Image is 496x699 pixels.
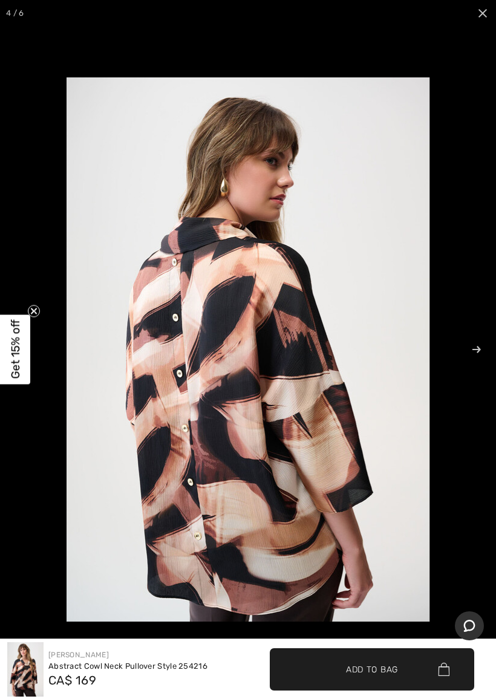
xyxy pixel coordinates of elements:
[448,319,490,380] button: Next (arrow right)
[48,660,207,672] div: Abstract Cowl Neck Pullover Style 254216
[438,663,449,676] img: Bag.svg
[8,320,22,379] span: Get 15% off
[270,648,474,691] button: Add to Bag
[48,673,96,688] span: CA$ 169
[455,611,484,642] iframe: Opens a widget where you can chat to one of our agents
[48,651,109,659] a: [PERSON_NAME]
[346,663,398,675] span: Add to Bag
[28,305,40,317] button: Close teaser
[67,77,429,622] img: joseph-ribkoff-tops-beige-black_254216_1_2ce8_details.jpg
[7,642,44,697] img: Abstract Cowl Neck Pullover Style 254216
